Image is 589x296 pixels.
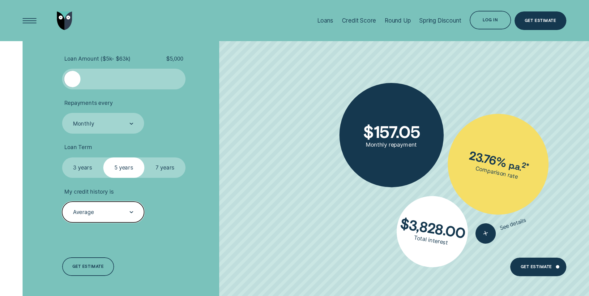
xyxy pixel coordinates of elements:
div: Credit Score [342,17,376,24]
label: 3 years [62,157,103,178]
div: Spring Discount [419,17,461,24]
span: Repayments every [64,100,113,106]
label: 5 years [103,157,144,178]
span: My credit history is [64,188,113,195]
span: Loan Amount ( $5k - $63k ) [64,55,130,62]
span: See details [499,217,527,232]
img: Wisr [57,11,72,30]
span: $ 5,000 [166,55,183,62]
a: Get Estimate [510,258,566,276]
a: Get estimate [62,257,114,276]
button: See details [473,210,529,246]
button: Log in [470,11,511,29]
div: Monthly [73,120,94,127]
label: 7 years [144,157,186,178]
div: Loans [317,17,333,24]
div: Round Up [385,17,411,24]
button: Open Menu [20,11,39,30]
span: Loan Term [64,144,92,151]
div: Average [73,209,94,216]
a: Get Estimate [514,11,566,30]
